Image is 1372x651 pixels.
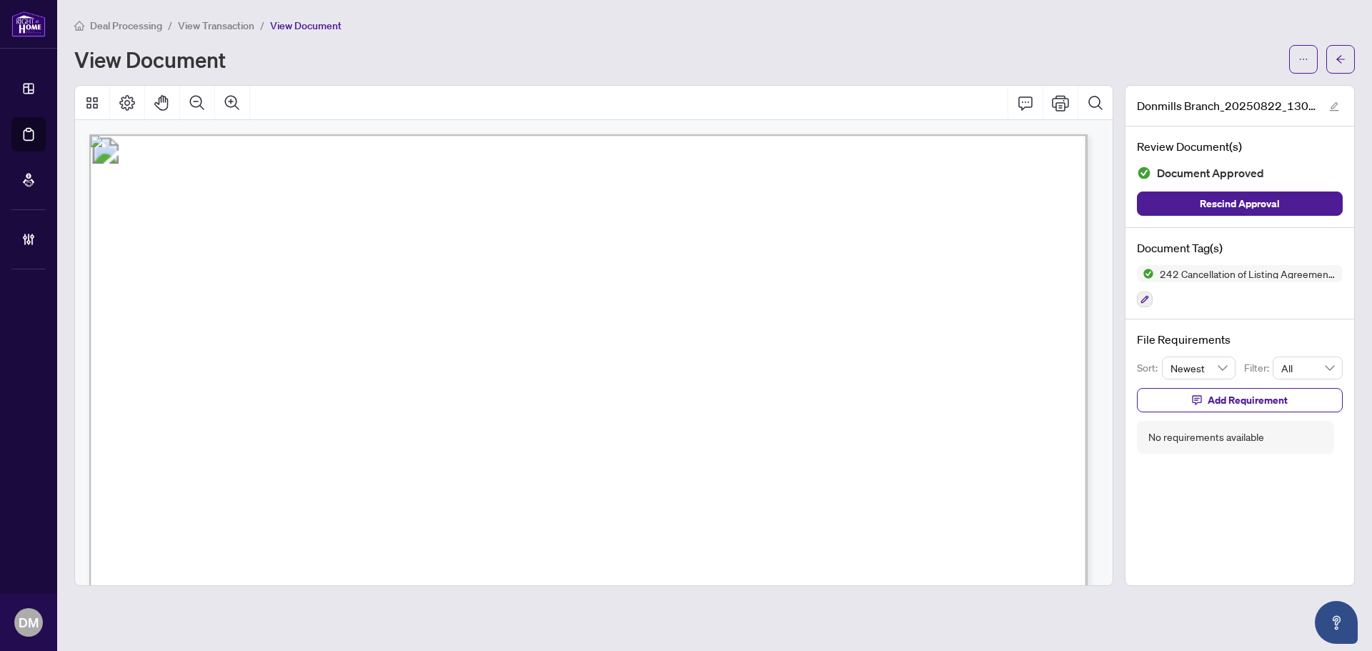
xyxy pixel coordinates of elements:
span: arrow-left [1336,54,1346,64]
span: ellipsis [1298,54,1308,64]
p: Sort: [1137,360,1162,376]
span: home [74,21,84,31]
span: 242 Cancellation of Listing Agreement - Authority to Offer for Sale [1154,269,1343,279]
button: Add Requirement [1137,388,1343,412]
div: No requirements available [1148,429,1264,445]
p: Filter: [1244,360,1273,376]
span: Newest [1170,357,1228,379]
li: / [260,17,264,34]
span: Rescind Approval [1200,192,1280,215]
span: Donmills Branch_20250822_130555.pdf [1137,97,1316,114]
span: edit [1329,101,1339,111]
span: Add Requirement [1208,389,1288,412]
li: / [168,17,172,34]
h4: Review Document(s) [1137,138,1343,155]
img: Status Icon [1137,265,1154,282]
h1: View Document [74,48,226,71]
span: Deal Processing [90,19,162,32]
span: View Transaction [178,19,254,32]
h4: Document Tag(s) [1137,239,1343,257]
span: All [1281,357,1334,379]
span: View Document [270,19,342,32]
span: DM [19,612,39,632]
span: Document Approved [1157,164,1264,183]
img: Document Status [1137,166,1151,180]
h4: File Requirements [1137,331,1343,348]
button: Rescind Approval [1137,192,1343,216]
button: Open asap [1315,601,1358,644]
img: logo [11,11,46,37]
